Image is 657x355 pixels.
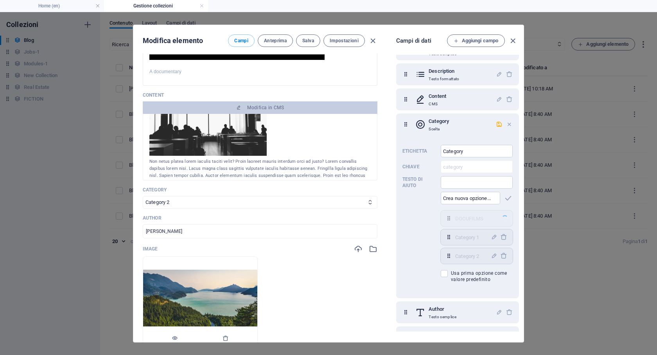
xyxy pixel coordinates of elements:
[223,335,229,341] i: Elimina
[441,145,513,157] div: Etichetta
[429,126,449,132] p: Scelta
[143,92,377,98] p: Content
[143,246,158,252] p: Image
[172,335,178,341] i: Visualizza Anteprima
[402,164,438,170] p: Un identificatore unico per questo campo che viene usato internamente. Non può essere cambiato.
[143,36,203,45] h2: Modifica elemento
[429,314,456,320] p: Testo semplice
[454,36,498,45] span: Aggiungi campo
[247,105,284,111] span: Modifica in CMS
[441,192,500,204] input: Crea nuova opzione...
[330,38,359,44] span: Impostazioni
[451,270,513,283] span: Usa prima opzione come valore predefinito
[402,148,438,154] p: Etichetta
[258,34,293,47] button: Anteprima
[447,34,505,47] button: Aggiungi campo
[429,330,443,339] h6: Image
[429,76,459,82] p: Testo formattato
[402,176,438,189] p: Questo testo è visualizzato sotto il campo quando si modifica un elemento
[429,67,459,76] h6: Description
[429,92,446,101] h6: Content
[228,34,255,47] button: Campi
[429,305,456,314] h6: Author
[143,270,257,337] img: 322-920x540.jpg
[296,34,320,47] button: Salva
[143,101,377,114] button: Modifica in CMS
[429,101,446,107] p: CMS
[143,187,377,193] p: Category
[441,176,513,189] div: Testo di aiuto
[323,34,365,47] button: Impostazioni
[234,38,248,44] span: Campi
[302,38,314,44] span: Salva
[149,54,325,60] span: A project by [PERSON_NAME], produced by FONDAZIONE SISTEMA TOSCANA.
[143,215,377,221] p: Author
[149,68,371,76] p: A documentary
[369,245,377,253] i: Seleziona da gestore di file o foto stock
[396,36,447,45] h6: Campi di dati
[429,117,449,126] h6: Category
[104,2,208,10] h4: Gestione collezioni
[149,158,371,207] div: Non netus platea lorem iaculis taciti velit? Proin laoreet mauris interdum orci ad justo? Lorem c...
[264,38,287,44] span: Anteprima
